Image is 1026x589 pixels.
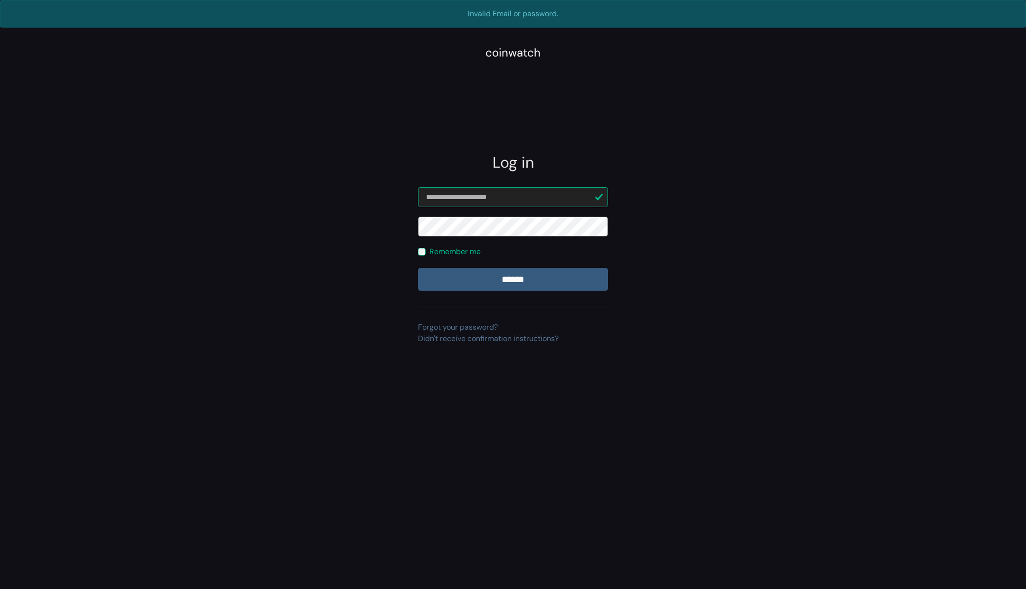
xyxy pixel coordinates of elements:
h2: Log in [418,153,608,171]
label: Remember me [429,246,481,257]
a: coinwatch [485,49,541,59]
a: Didn't receive confirmation instructions? [418,333,559,343]
div: coinwatch [485,44,541,61]
a: Forgot your password? [418,322,498,332]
